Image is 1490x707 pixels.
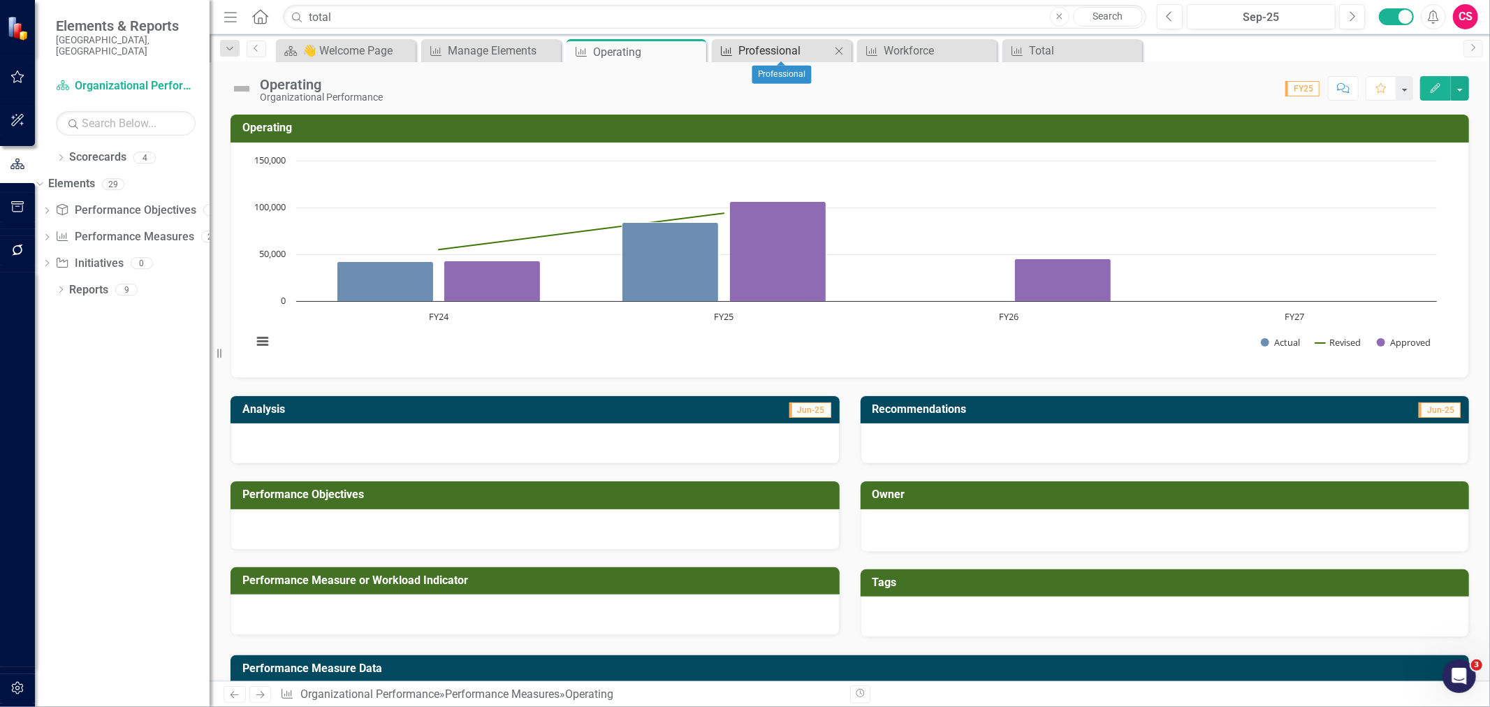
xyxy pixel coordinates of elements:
[302,42,412,59] div: 👋 Welcome Page
[1192,9,1331,26] div: Sep-25
[242,122,1462,134] h3: Operating
[56,111,196,136] input: Search Below...
[260,92,383,103] div: Organizational Performance
[201,231,224,243] div: 24
[429,310,449,323] text: FY24
[102,178,124,190] div: 29
[1315,337,1361,349] button: Show Revised
[281,294,286,307] text: 0
[1471,659,1482,671] span: 3
[1419,402,1461,418] span: Jun-25
[337,261,434,301] path: FY24, 42,116. Actual.
[69,282,108,298] a: Reports
[259,247,286,260] text: 50,000
[1442,659,1476,693] iframe: Intercom live chat
[56,34,196,57] small: [GEOGRAPHIC_DATA], [GEOGRAPHIC_DATA]
[280,687,839,703] div: » »
[789,402,831,418] span: Jun-25
[622,222,719,301] path: FY25, 83,656. Actual.
[245,154,1444,363] svg: Interactive chart
[7,16,31,41] img: ClearPoint Strategy
[730,201,826,301] path: FY25, 106,435. Approved.
[1285,81,1320,96] span: FY25
[56,17,196,34] span: Elements & Reports
[1073,7,1143,27] a: Search
[872,488,1463,501] h3: Owner
[425,42,557,59] a: Manage Elements
[242,488,833,501] h3: Performance Objectives
[279,42,412,59] a: 👋 Welcome Page
[131,257,153,269] div: 0
[565,687,613,701] div: Operating
[872,403,1277,416] h3: Recommendations
[48,176,95,192] a: Elements
[260,77,383,92] div: Operating
[133,152,156,163] div: 4
[55,229,193,245] a: Performance Measures
[1006,42,1139,59] a: Total
[242,574,833,587] h3: Performance Measure or Workload Indicator
[254,201,286,213] text: 100,000
[1187,4,1336,29] button: Sep-25
[1285,310,1304,323] text: FY27
[738,42,831,59] div: Professional
[1329,336,1361,349] text: Revised
[444,261,541,301] path: FY24, 42,725. Approved.
[1453,4,1478,29] button: CS
[55,203,196,219] a: Performance Objectives
[115,284,138,296] div: 9
[1261,337,1300,349] button: Show Actual
[300,687,439,701] a: Organizational Performance
[254,154,286,166] text: 150,000
[1000,310,1019,323] text: FY26
[69,150,126,166] a: Scorecards
[872,576,1463,589] h3: Tags
[242,403,535,416] h3: Analysis
[56,78,196,94] a: Organizational Performance
[203,205,226,217] div: 5
[253,331,272,351] button: View chart menu, Chart
[283,5,1146,29] input: Search ClearPoint...
[861,42,993,59] a: Workforce
[1029,42,1139,59] div: Total
[715,42,831,59] a: Professional
[714,310,733,323] text: FY25
[445,687,560,701] a: Performance Measures
[1015,258,1111,301] path: FY26, 45,050. Approved.
[1274,336,1300,349] text: Actual
[448,42,557,59] div: Manage Elements
[231,78,253,100] img: Not Defined
[884,42,993,59] div: Workforce
[593,43,703,61] div: Operating
[242,662,1462,675] h3: Performance Measure Data
[55,256,123,272] a: Initiatives
[1390,336,1431,349] text: Approved
[245,154,1454,363] div: Chart. Highcharts interactive chart.
[1377,337,1431,349] button: Show Approved
[752,66,812,84] div: Professional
